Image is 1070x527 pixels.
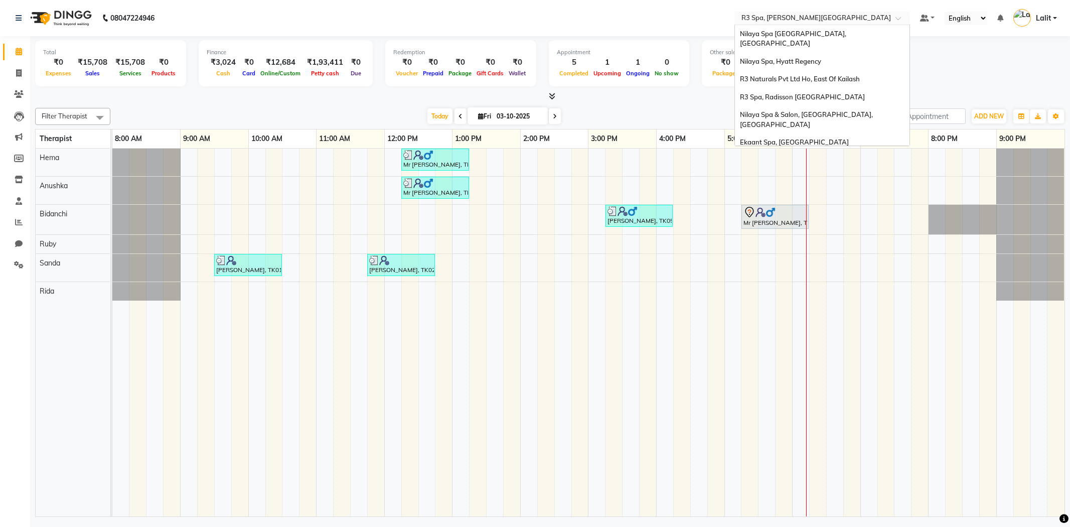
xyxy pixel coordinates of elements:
span: R3 Spa, Radisson [GEOGRAPHIC_DATA] [740,93,865,101]
div: ₹1,93,411 [303,57,347,68]
div: ₹0 [420,57,446,68]
a: 9:00 PM [997,131,1028,146]
button: ADD NEW [972,109,1006,123]
span: Completed [557,70,591,77]
div: ₹0 [710,57,741,68]
span: Anushka [40,181,68,190]
span: Bidanchi [40,209,67,218]
div: 0 [652,57,681,68]
input: Search Appointment [878,108,966,124]
span: Today [427,108,452,124]
div: ₹0 [240,57,258,68]
div: ₹0 [347,57,365,68]
a: 2:00 PM [521,131,552,146]
input: 2025-10-03 [494,109,544,124]
img: Lalit [1013,9,1031,27]
span: Prepaid [420,70,446,77]
span: Online/Custom [258,70,303,77]
span: Card [240,70,258,77]
div: Other sales [710,48,872,57]
ng-dropdown-panel: Options list [734,25,910,146]
div: 1 [624,57,652,68]
span: Ruby [40,239,56,248]
div: ₹12,684 [258,57,303,68]
div: Redemption [393,48,528,57]
span: Packages [710,70,741,77]
a: 4:00 PM [657,131,688,146]
a: 9:00 AM [181,131,213,146]
a: 1:00 PM [452,131,484,146]
div: [PERSON_NAME], TK05, 03:15 PM-04:15 PM, Stress Relief Therapy 60 Min([DEMOGRAPHIC_DATA]) [606,206,672,225]
span: Nilaya Spa, Hyatt Regency [740,57,821,65]
div: Mr [PERSON_NAME], TK04, 12:15 PM-01:15 PM, Traditional Swedish Relaxation Therapy 60 Min([DEMOGRA... [402,178,468,197]
span: Upcoming [591,70,624,77]
span: Expenses [43,70,74,77]
a: 12:00 PM [385,131,420,146]
span: ADD NEW [974,112,1004,120]
span: Due [348,70,364,77]
span: Fri [476,112,494,120]
span: Petty cash [309,70,342,77]
div: ₹0 [506,57,528,68]
span: Hema [40,153,59,162]
span: Lalit [1036,13,1051,24]
span: R3 Naturals Pvt Ltd Ho, East Of Kailash [740,75,860,83]
img: logo [26,4,94,32]
span: Gift Cards [474,70,506,77]
div: [PERSON_NAME], TK01, 09:30 AM-10:30 AM, Sensory Rejuvene Aromatherapy 60 Min([DEMOGRAPHIC_DATA]) [215,255,281,275]
div: ₹0 [149,57,178,68]
span: Services [117,70,144,77]
span: Nilaya Spa [GEOGRAPHIC_DATA], [GEOGRAPHIC_DATA] [740,30,848,48]
div: 1 [591,57,624,68]
div: 5 [557,57,591,68]
span: Ekaant Spa, [GEOGRAPHIC_DATA] [740,138,849,146]
div: ₹0 [474,57,506,68]
div: ₹0 [446,57,474,68]
a: 10:00 AM [249,131,285,146]
span: Filter Therapist [42,112,87,120]
a: 8:00 AM [112,131,144,146]
div: Total [43,48,178,57]
span: Wallet [506,70,528,77]
div: ₹15,708 [74,57,111,68]
span: Rida [40,287,54,296]
a: 11:00 AM [317,131,353,146]
div: Mr [PERSON_NAME], TK07, 05:15 PM-06:15 PM, Deep Tissue Repair Therapy 60 Min([DEMOGRAPHIC_DATA]) [742,206,808,227]
a: 3:00 PM [588,131,620,146]
div: ₹15,708 [111,57,149,68]
div: [PERSON_NAME], TK02, 11:45 AM-12:45 PM, Sensory Rejuvene Aromatherapy 60 Min([DEMOGRAPHIC_DATA]) [368,255,434,275]
span: Ongoing [624,70,652,77]
div: ₹0 [393,57,420,68]
span: Nilaya Spa & Salon, [GEOGRAPHIC_DATA], [GEOGRAPHIC_DATA] [740,110,874,128]
span: Products [149,70,178,77]
span: Therapist [40,134,72,143]
div: ₹3,024 [207,57,240,68]
div: Finance [207,48,365,57]
span: Voucher [393,70,420,77]
span: Cash [214,70,233,77]
a: 8:00 PM [929,131,960,146]
span: Package [446,70,474,77]
div: ₹0 [43,57,74,68]
span: Sanda [40,258,60,268]
b: 08047224946 [110,4,155,32]
a: 5:00 PM [725,131,756,146]
div: Mr [PERSON_NAME], TK03, 12:15 PM-01:15 PM, Sensory Rejuvene Aromatherapy 60 Min([DEMOGRAPHIC_DATA]) [402,150,468,169]
span: Sales [83,70,102,77]
span: No show [652,70,681,77]
div: Appointment [557,48,681,57]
